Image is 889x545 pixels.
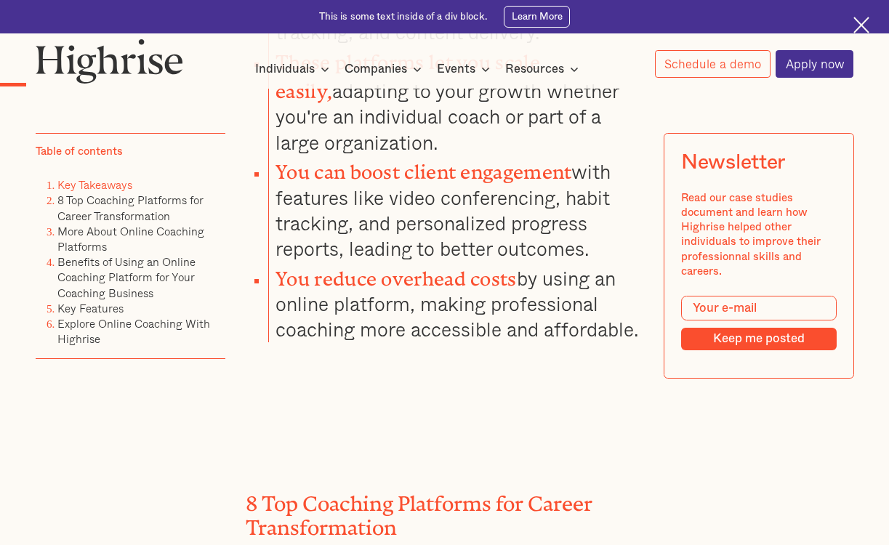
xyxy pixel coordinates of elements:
[57,315,210,347] a: Explore Online Coaching With Highrise
[36,39,183,83] img: Highrise logo
[437,60,475,78] div: Events
[57,222,204,254] a: More About Online Coaching Platforms
[505,60,564,78] div: Resources
[57,176,132,193] a: Key Takeaways
[275,267,517,280] strong: You reduce overhead costs
[268,45,643,156] li: adapting to your growth whether you're an individual coach or part of a large organization.
[681,327,837,350] input: Keep me posted
[681,295,837,320] input: Your e-mail
[655,50,771,77] a: Schedule a demo
[853,17,870,33] img: Cross icon
[504,6,571,28] a: Learn More
[57,191,204,224] a: 8 Top Coaching Platforms for Career Transformation
[319,10,487,23] div: This is some text inside of a div block.
[268,262,643,342] li: by using an online platform, making professional coaching more accessible and affordable.
[437,60,494,78] div: Events
[681,150,785,174] div: Newsletter
[505,60,583,78] div: Resources
[255,60,315,78] div: Individuals
[345,60,426,78] div: Companies
[57,253,196,301] a: Benefits of Using an Online Coaching Platform for Your Coaching Business
[681,295,837,350] form: Modal Form
[246,487,643,534] h2: 8 Top Coaching Platforms for Career Transformation
[275,161,571,174] strong: You can boost client engagement
[345,60,407,78] div: Companies
[681,190,837,278] div: Read our case studies document and learn how Highrise helped other individuals to improve their p...
[255,60,334,78] div: Individuals
[246,375,643,396] p: ‍
[57,299,124,316] a: Key Features
[36,145,123,159] div: Table of contents
[268,155,643,262] li: with features like video conferencing, habit tracking, and personalized progress reports, leading...
[776,50,853,78] a: Apply now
